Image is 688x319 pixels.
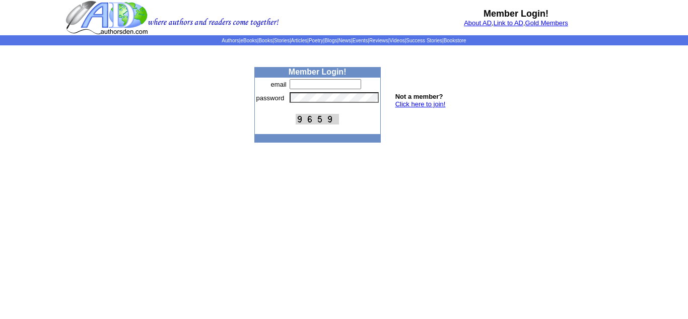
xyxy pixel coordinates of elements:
[256,94,285,102] font: password
[444,38,466,43] a: Bookstore
[222,38,239,43] a: Authors
[309,38,323,43] a: Poetry
[369,38,388,43] a: Reviews
[222,38,466,43] span: | | | | | | | | | | | |
[338,38,351,43] a: News
[525,19,568,27] a: Gold Members
[406,38,442,43] a: Success Stories
[494,19,523,27] a: Link to AD
[395,93,443,100] b: Not a member?
[464,19,568,27] font: , ,
[258,38,272,43] a: Books
[271,81,287,88] font: email
[289,68,347,76] b: Member Login!
[291,38,308,43] a: Articles
[464,19,492,27] a: About AD
[395,100,446,108] a: Click here to join!
[274,38,290,43] a: Stories
[389,38,404,43] a: Videos
[353,38,368,43] a: Events
[240,38,257,43] a: eBooks
[296,114,339,124] img: This Is CAPTCHA Image
[324,38,337,43] a: Blogs
[484,9,548,19] b: Member Login!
